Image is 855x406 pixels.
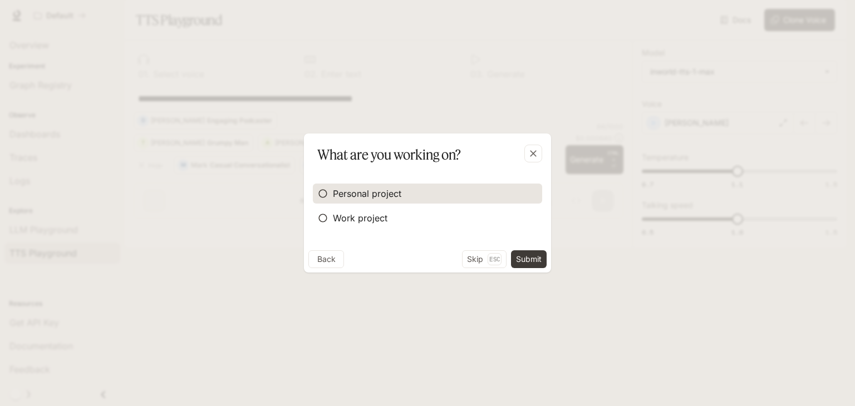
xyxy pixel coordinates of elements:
button: Back [308,250,344,268]
button: Submit [511,250,547,268]
button: SkipEsc [462,250,507,268]
p: What are you working on? [317,145,461,165]
p: Esc [488,253,502,265]
span: Work project [333,211,387,225]
span: Personal project [333,187,401,200]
